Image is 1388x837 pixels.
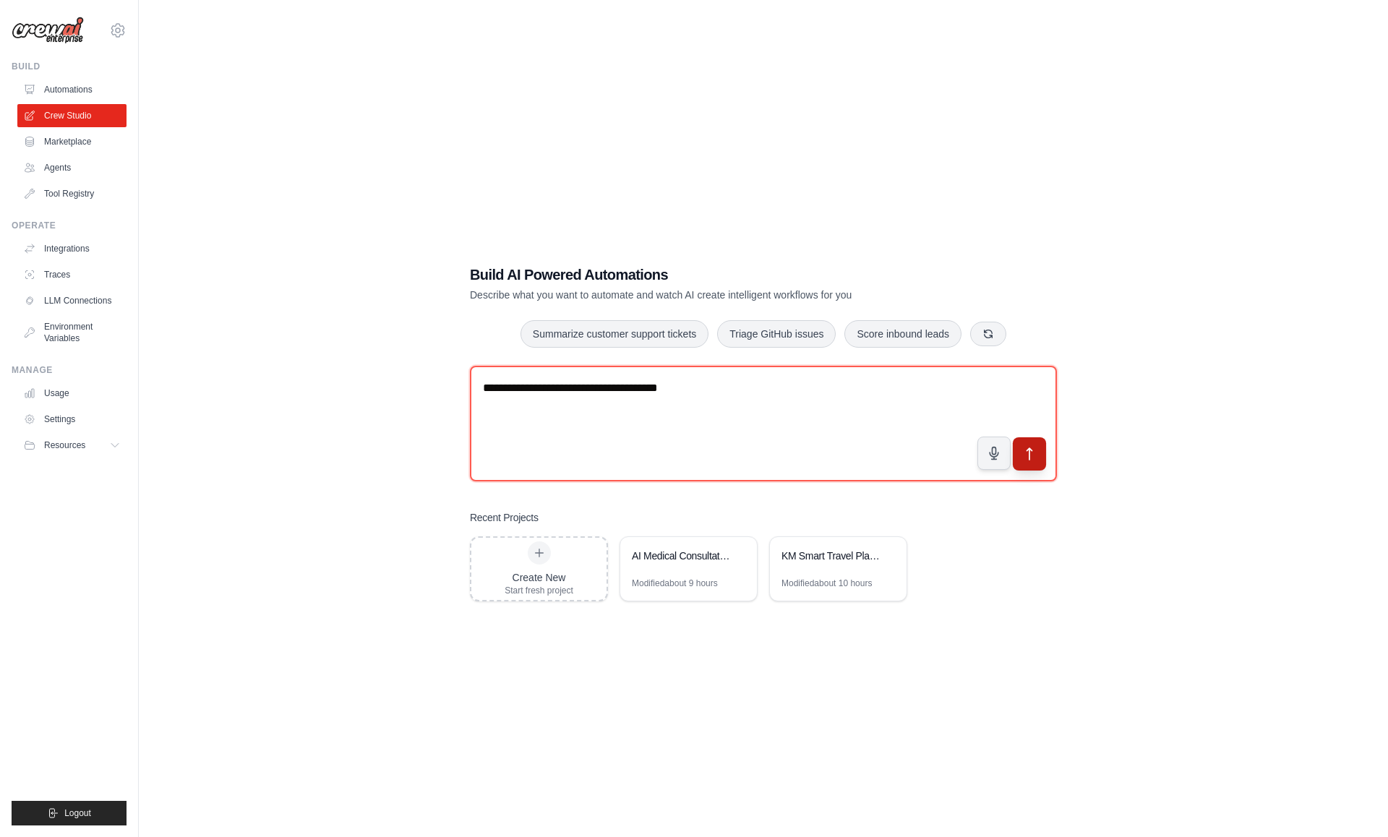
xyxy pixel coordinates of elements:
[505,570,573,585] div: Create New
[781,549,881,563] div: KM Smart Travel Planning System
[17,156,127,179] a: Agents
[12,364,127,376] div: Manage
[632,549,731,563] div: AI Medical Consultation Assistant
[520,320,708,348] button: Summarize customer support tickets
[470,510,539,525] h3: Recent Projects
[844,320,961,348] button: Score inbound leads
[17,289,127,312] a: LLM Connections
[64,807,91,819] span: Logout
[717,320,836,348] button: Triage GitHub issues
[632,578,718,589] div: Modified about 9 hours
[17,382,127,405] a: Usage
[44,439,85,451] span: Resources
[1316,768,1388,837] div: 聊天小组件
[17,263,127,286] a: Traces
[17,434,127,457] button: Resources
[12,220,127,231] div: Operate
[17,315,127,350] a: Environment Variables
[17,182,127,205] a: Tool Registry
[505,585,573,596] div: Start fresh project
[12,61,127,72] div: Build
[17,237,127,260] a: Integrations
[17,130,127,153] a: Marketplace
[977,437,1011,470] button: Click to speak your automation idea
[12,17,84,44] img: Logo
[470,265,956,285] h1: Build AI Powered Automations
[970,322,1006,346] button: Get new suggestions
[1316,768,1388,837] iframe: Chat Widget
[17,78,127,101] a: Automations
[470,288,956,302] p: Describe what you want to automate and watch AI create intelligent workflows for you
[17,104,127,127] a: Crew Studio
[781,578,872,589] div: Modified about 10 hours
[12,801,127,825] button: Logout
[17,408,127,431] a: Settings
